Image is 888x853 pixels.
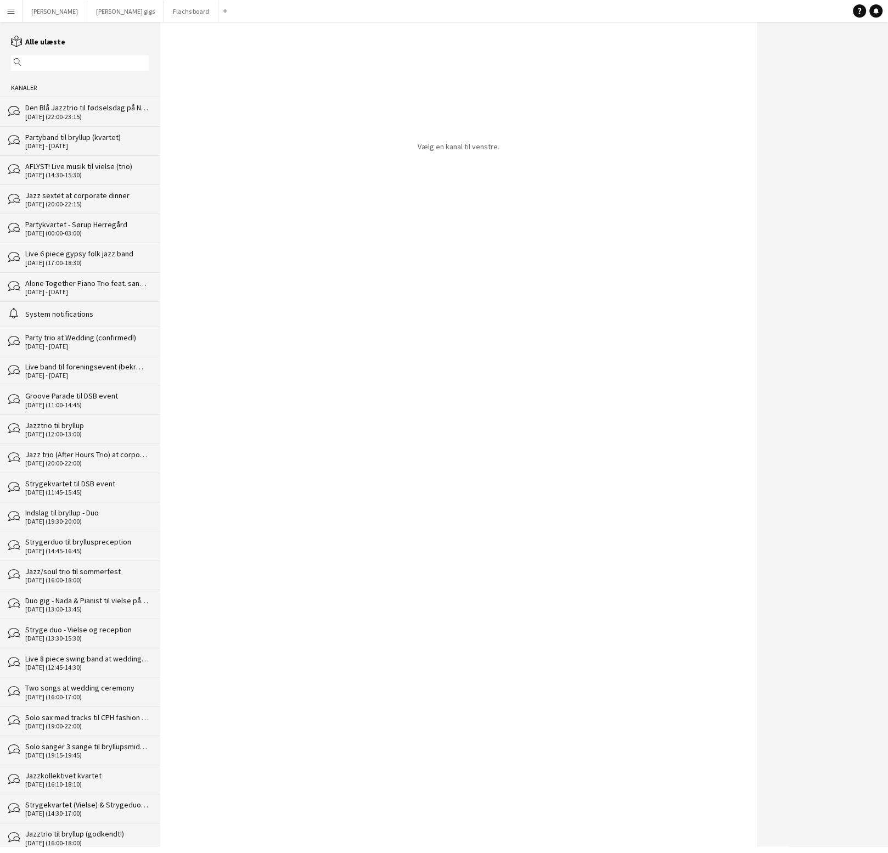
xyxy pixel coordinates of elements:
a: Alle ulæste [11,37,65,47]
div: Solo sanger 3 sange til bryllupsmiddag [25,742,149,751]
div: Den Blå Jazztrio til fødselsdag på Nimb 60 min [25,103,149,113]
div: Party trio at Wedding (confirmed!) [25,333,149,343]
div: Partykvartet - Sørup Herregård [25,220,149,229]
div: [DATE] (16:00-18:00) [25,839,149,847]
div: [DATE] (13:30-15:30) [25,635,149,642]
div: Live 8 piece swing band at wedding reception [25,654,149,664]
div: Jazzkollektivet kvartet [25,771,149,781]
p: Vælg en kanal til venstre. [418,142,499,151]
div: [DATE] (22:00-23:15) [25,113,149,121]
div: Jazztrio til bryllup (godkendt!) [25,829,149,839]
div: [DATE] (11:00-14:45) [25,401,149,409]
div: Partyband til bryllup (kvartet) [25,132,149,142]
div: Live 6 piece gypsy folk jazz band [25,249,149,259]
div: [DATE] (16:00-18:00) [25,576,149,584]
div: Solo sax med tracks til CPH fashion event [25,712,149,722]
div: [DATE] (19:30-20:00) [25,518,149,525]
div: [DATE] (14:30-15:30) [25,171,149,179]
div: Jazz/soul trio til sommerfest [25,566,149,576]
div: [DATE] (12:45-14:30) [25,664,149,671]
div: [DATE] - [DATE] [25,288,149,296]
div: Alone Together Piano Trio feat. sangerinde (bekræftet) [25,278,149,288]
div: [DATE] (13:00-13:45) [25,605,149,613]
div: Live band til foreningsevent (bekræftet) [25,362,149,372]
div: [DATE] - [DATE] [25,343,149,350]
div: AFLYST! Live musik til vielse (trio) [25,161,149,171]
div: [DATE] (14:45-16:45) [25,547,149,555]
div: Groove Parade til DSB event [25,391,149,401]
div: [DATE] (16:00-17:00) [25,693,149,701]
div: [DATE] (11:45-15:45) [25,489,149,496]
div: [DATE] (00:00-03:00) [25,229,149,237]
div: Two songs at wedding ceremony [25,683,149,693]
div: [DATE] (12:00-13:00) [25,430,149,438]
div: Strygekvartet (Vielse) & Strygeduo (Reception) [25,800,149,810]
div: Jazztrio til bryllup [25,420,149,430]
div: [DATE] (14:30-17:00) [25,810,149,817]
div: Duo gig - Nada & Pianist til vielse på Reffen [25,596,149,605]
div: Indslag til bryllup - Duo [25,508,149,518]
button: [PERSON_NAME] gigs [87,1,164,22]
div: [DATE] (17:00-18:30) [25,259,149,267]
button: Flachs board [164,1,218,22]
div: Jazz sextet at corporate dinner [25,190,149,200]
div: Strygekvartet til DSB event [25,479,149,489]
div: Jazz trio (After Hours Trio) at corporate dinner [25,450,149,459]
div: Stryge duo - Vielse og reception [25,625,149,635]
div: [DATE] - [DATE] [25,142,149,150]
div: [DATE] (19:00-22:00) [25,722,149,730]
div: [DATE] - [DATE] [25,372,149,379]
div: [DATE] (20:00-22:15) [25,200,149,208]
div: [DATE] (16:10-18:10) [25,781,149,788]
div: System notifications [25,309,149,319]
div: [DATE] (19:15-19:45) [25,751,149,759]
button: [PERSON_NAME] [23,1,87,22]
div: Strygerduo til brylluspreception [25,537,149,547]
div: [DATE] (20:00-22:00) [25,459,149,467]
